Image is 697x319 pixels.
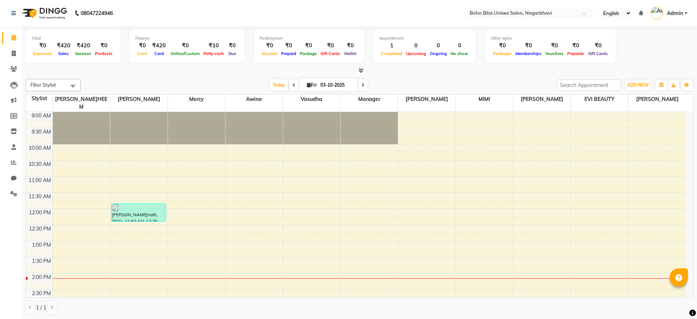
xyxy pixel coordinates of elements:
span: 1 / 1 [36,304,46,312]
div: ₹0 [543,41,565,50]
div: 10:30 AM [27,160,52,168]
span: [PERSON_NAME] [398,95,455,104]
div: ₹0 [32,41,54,50]
div: Other sales [491,35,610,41]
span: No show [449,51,470,56]
div: 11:00 AM [27,177,52,184]
span: Products [93,51,114,56]
span: Gift Cards [319,51,342,56]
div: ₹10 [202,41,226,50]
span: Voucher [260,51,279,56]
span: Sales [56,51,71,56]
span: Ongoing [428,51,449,56]
div: 9:00 AM [30,112,52,120]
span: Petty cash [202,51,226,56]
div: 2:00 PM [30,273,52,281]
span: Services [73,51,93,56]
div: ₹0 [93,41,114,50]
div: ₹0 [279,41,298,50]
span: Filter Stylist [30,82,56,88]
span: Prepaid [279,51,298,56]
span: Completed [379,51,404,56]
div: ₹0 [514,41,543,50]
iframe: chat widget [666,290,690,312]
span: Prepaids [565,51,586,56]
div: 10:00 AM [27,144,52,152]
span: [PERSON_NAME] [628,95,686,104]
div: Appointment [379,35,470,41]
div: ₹0 [586,41,610,50]
div: 0 [404,41,428,50]
div: [PERSON_NAME]nath, TK01, 11:50 AM-12:25 PM, Haircu[PERSON_NAME]eard Haircut - Senior,Haircu[PERSO... [111,204,166,221]
span: Wallet [342,51,358,56]
div: Stylist [26,95,52,102]
span: Cash [135,51,149,56]
input: 2025-10-03 [318,80,355,91]
div: ₹0 [319,41,342,50]
span: [PERSON_NAME]HEEM [53,95,110,112]
div: ₹0 [260,41,279,50]
span: MIMI [456,95,513,104]
div: 1:00 PM [30,241,52,249]
span: Mercy [168,95,225,104]
div: ₹420 [149,41,169,50]
div: ₹0 [226,41,239,50]
div: ₹0 [298,41,319,50]
span: Expenses [32,51,54,56]
img: logo [19,3,69,23]
div: 12:00 PM [27,209,52,217]
span: Online/Custom [169,51,202,56]
div: 2:30 PM [30,290,52,297]
div: Finance [135,35,239,41]
span: Fri [305,82,318,88]
div: ₹0 [491,41,514,50]
input: Search Appointment [557,79,621,91]
span: EVI BEAUTY [571,95,628,104]
span: Memberships [514,51,543,56]
div: 11:30 AM [27,193,52,200]
span: Card [153,51,166,56]
span: Upcoming [404,51,428,56]
div: Total [32,35,114,41]
span: ADD NEW [627,82,649,88]
div: Redemption [260,35,358,41]
div: ₹420 [54,41,73,50]
span: Manager [341,95,398,104]
div: ₹0 [565,41,586,50]
div: 0 [428,41,449,50]
div: ₹420 [73,41,93,50]
div: 0 [449,41,470,50]
div: ₹0 [135,41,149,50]
span: [PERSON_NAME] [513,95,571,104]
span: Due [227,51,238,56]
span: Today [270,79,288,91]
div: 1 [379,41,404,50]
div: 12:30 PM [27,225,52,233]
div: ₹0 [342,41,358,50]
div: 9:30 AM [30,128,52,136]
div: ₹0 [169,41,202,50]
b: 08047224946 [81,3,113,23]
span: [PERSON_NAME] [110,95,168,104]
span: Package [298,51,319,56]
span: Packages [491,51,514,56]
div: 1:30 PM [30,257,52,265]
img: Admin [650,7,663,19]
span: Awina [225,95,283,104]
span: Gift Cards [586,51,610,56]
span: Vasudha [283,95,340,104]
span: Admin [667,10,683,17]
button: ADD NEW [625,80,650,90]
span: Vouchers [543,51,565,56]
